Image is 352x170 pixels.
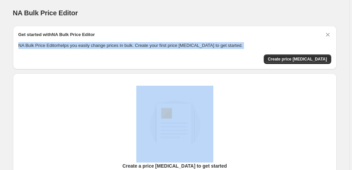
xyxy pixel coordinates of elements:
h2: Get started with NA Bulk Price Editor [18,31,95,38]
button: Create price change job [264,54,331,64]
span: Create price [MEDICAL_DATA] [268,56,327,62]
button: Dismiss card [324,31,331,38]
p: Create a price [MEDICAL_DATA] to get started [122,163,227,169]
span: NA Bulk Price Editor [13,9,78,17]
p: NA Bulk Price Editor helps you easily change prices in bulk. Create your first price [MEDICAL_DAT... [18,42,331,49]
